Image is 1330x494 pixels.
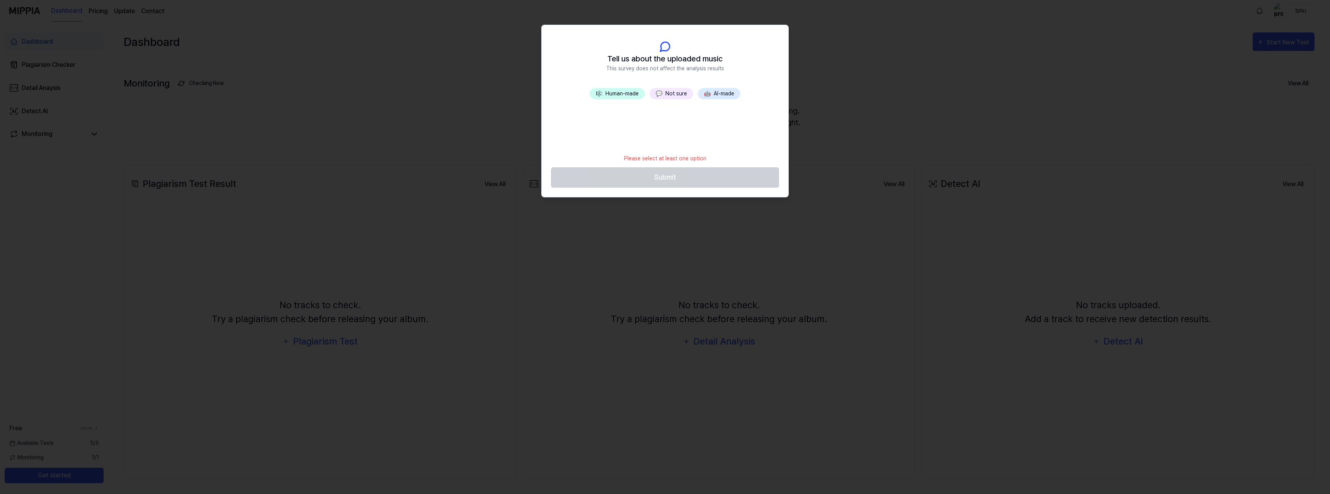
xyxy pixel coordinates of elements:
button: 🎼Human-made [590,88,645,99]
span: 💬 [656,90,662,97]
span: 🤖 [704,90,711,97]
span: Tell us about the uploaded music [607,53,723,65]
div: Please select at least one option [619,150,711,167]
button: 🤖AI-made [698,88,740,99]
button: 💬Not sure [650,88,693,99]
span: This survey does not affect the analysis results [606,65,724,73]
span: 🎼 [596,90,602,97]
